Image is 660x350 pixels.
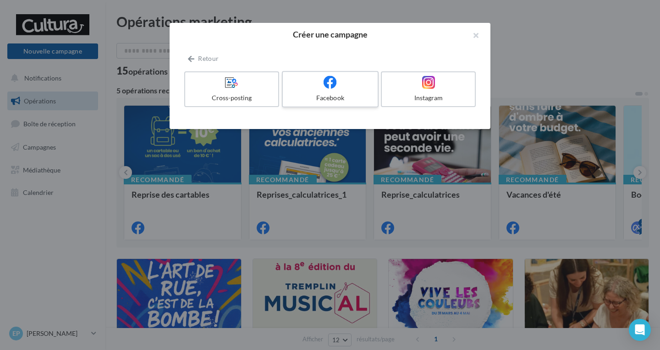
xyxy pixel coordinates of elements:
[184,30,476,38] h2: Créer une campagne
[184,53,222,64] button: Retour
[189,93,275,102] div: Cross-posting
[385,93,471,102] div: Instagram
[286,93,374,102] div: Facebook
[629,319,651,341] div: Open Intercom Messenger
